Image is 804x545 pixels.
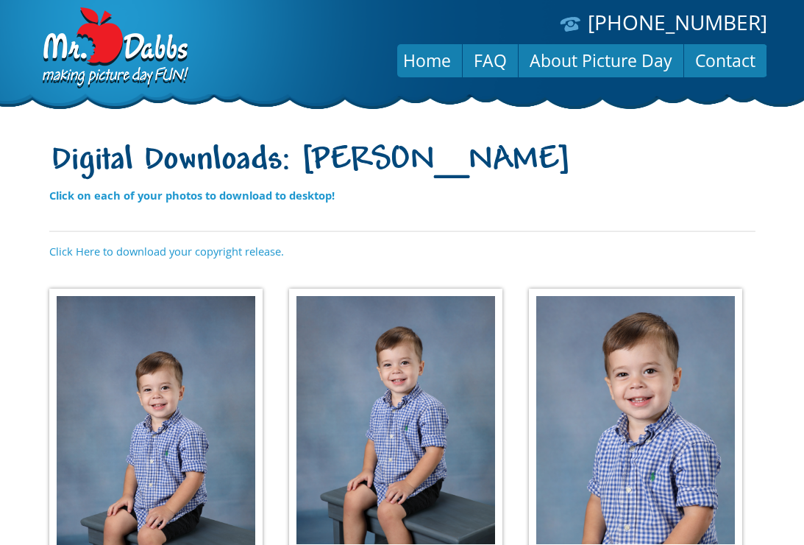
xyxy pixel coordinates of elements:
[519,43,683,78] a: About Picture Day
[588,8,767,36] a: [PHONE_NUMBER]
[38,7,191,90] img: Dabbs Company
[49,142,755,181] h1: Digital Downloads: [PERSON_NAME]
[392,43,462,78] a: Home
[684,43,766,78] a: Contact
[463,43,518,78] a: FAQ
[49,244,284,259] a: Click Here to download your copyright release.
[49,188,335,203] strong: Click on each of your photos to download to desktop!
